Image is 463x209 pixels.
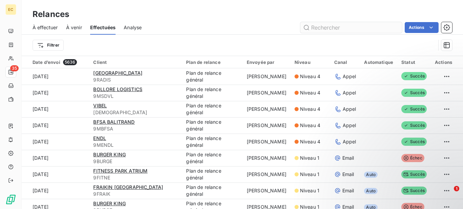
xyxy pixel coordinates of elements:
[33,24,58,31] span: À effectuer
[22,166,89,182] td: [DATE]
[182,150,242,166] td: Plan de relance général
[93,142,178,149] span: 9MENDL
[93,152,126,157] span: BURGER KING
[405,22,439,33] button: Actions
[22,68,89,85] td: [DATE]
[300,22,402,33] input: Rechercher
[243,68,290,85] td: [PERSON_NAME]
[93,70,142,76] span: [GEOGRAPHIC_DATA]
[243,117,290,134] td: [PERSON_NAME]
[243,150,290,166] td: [PERSON_NAME]
[334,59,356,65] div: Canal
[93,168,147,174] span: FITNESS PARK ATRIUM
[295,59,326,65] div: Niveau
[93,93,178,100] span: 9MSDVL
[93,59,107,65] span: Client
[22,134,89,150] td: [DATE]
[300,122,320,129] span: Niveau 4
[343,122,356,129] span: Appel
[243,134,290,150] td: [PERSON_NAME]
[93,103,107,108] span: VIBEL
[364,188,378,194] span: Auto
[10,65,19,71] span: 35
[93,125,178,132] span: 9MBFSA
[182,68,242,85] td: Plan de relance général
[342,187,354,194] span: Email
[243,166,290,182] td: [PERSON_NAME]
[182,182,242,199] td: Plan de relance général
[300,138,320,145] span: Niveau 4
[182,85,242,101] td: Plan de relance général
[182,134,242,150] td: Plan de relance général
[124,24,142,31] span: Analyse
[33,59,85,65] div: Date d’envoi
[22,101,89,117] td: [DATE]
[5,4,16,15] div: EC
[93,201,126,206] span: BURGER KING
[93,191,178,197] span: 9FRAIK
[300,155,319,161] span: Niveau 1
[300,73,320,80] span: Niveau 4
[401,105,427,113] span: Succès
[401,138,427,146] span: Succès
[343,138,356,145] span: Appel
[93,174,178,181] span: 9FITNE
[33,40,64,51] button: Filtrer
[22,117,89,134] td: [DATE]
[401,89,427,97] span: Succès
[22,182,89,199] td: [DATE]
[364,59,393,65] div: Automatique
[343,89,356,96] span: Appel
[93,184,163,190] span: FRAIKIN [GEOGRAPHIC_DATA]
[401,72,427,80] span: Succès
[63,59,77,65] span: 5636
[247,59,286,65] div: Envoyée par
[243,101,290,117] td: [PERSON_NAME]
[66,24,82,31] span: À venir
[435,59,452,65] div: Actions
[93,135,106,141] span: ENDL
[182,117,242,134] td: Plan de relance général
[401,59,427,65] div: Statut
[300,171,319,178] span: Niveau 1
[343,106,356,112] span: Appel
[243,182,290,199] td: [PERSON_NAME]
[93,86,142,92] span: BOLLORE LOGISTICS
[186,59,238,65] div: Plan de relance
[22,85,89,101] td: [DATE]
[33,8,69,20] h3: Relances
[300,187,319,194] span: Niveau 1
[300,106,320,112] span: Niveau 4
[401,121,427,129] span: Succès
[343,73,356,80] span: Appel
[5,194,16,205] img: Logo LeanPay
[182,166,242,182] td: Plan de relance général
[243,85,290,101] td: [PERSON_NAME]
[454,186,459,191] span: 1
[93,158,178,165] span: 9BURGE
[327,143,463,191] iframe: Intercom notifications message
[182,101,242,117] td: Plan de relance général
[90,24,116,31] span: Effectuées
[93,76,178,83] span: 9RADIS
[22,150,89,166] td: [DATE]
[93,119,135,125] span: BFSA BALITRAND
[440,186,456,202] iframe: Intercom live chat
[93,109,178,116] span: [DEMOGRAPHIC_DATA]
[300,89,320,96] span: Niveau 4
